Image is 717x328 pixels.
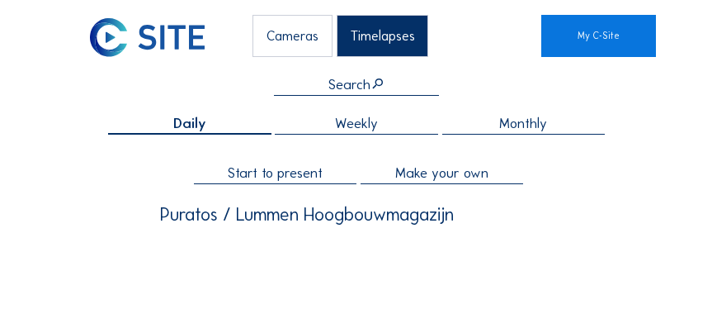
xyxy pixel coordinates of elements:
[90,18,205,57] img: C-SITE Logo
[337,15,429,57] div: Timelapses
[228,166,323,180] span: Start to present
[395,166,488,180] span: Make your own
[499,116,547,131] span: Monthly
[541,15,656,57] a: My C-Site
[173,116,206,131] span: Daily
[160,206,454,224] div: Puratos / Lummen Hoogbouwmagazijn
[252,15,333,57] div: Cameras
[90,15,140,57] a: C-SITE Logo
[335,116,378,131] span: Weekly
